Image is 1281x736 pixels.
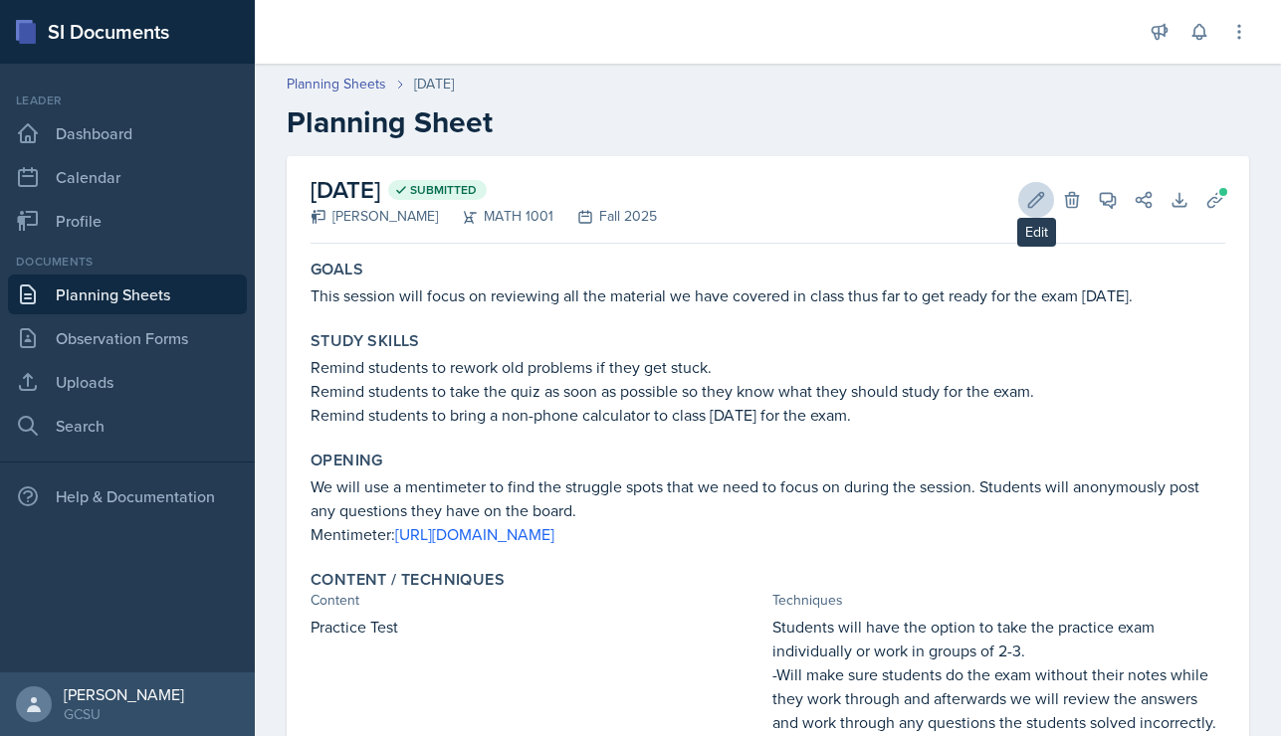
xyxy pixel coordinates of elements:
p: Remind students to rework old problems if they get stuck. [311,355,1225,379]
a: Calendar [8,157,247,197]
div: Content [311,590,764,611]
p: Remind students to bring a non-phone calculator to class [DATE] for the exam. [311,403,1225,427]
a: Uploads [8,362,247,402]
p: Practice Test [311,615,764,639]
div: Fall 2025 [553,206,657,227]
div: [PERSON_NAME] [311,206,438,227]
div: Help & Documentation [8,476,247,516]
a: Observation Forms [8,318,247,358]
a: Search [8,406,247,446]
a: [URL][DOMAIN_NAME] [395,523,554,545]
button: Edit [1018,182,1054,218]
label: Content / Techniques [311,570,505,590]
span: Submitted [410,182,477,198]
p: Remind students to take the quiz as soon as possible so they know what they should study for the ... [311,379,1225,403]
a: Profile [8,201,247,241]
div: MATH 1001 [438,206,553,227]
a: Planning Sheets [287,74,386,94]
div: Leader [8,92,247,109]
div: [DATE] [414,74,454,94]
label: Goals [311,260,363,279]
h2: [DATE] [311,172,657,208]
h2: Planning Sheet [287,104,1249,140]
div: Documents [8,253,247,271]
div: Techniques [772,590,1226,611]
a: Planning Sheets [8,275,247,314]
p: Students will have the option to take the practice exam individually or work in groups of 2-3. [772,615,1226,662]
label: Study Skills [311,331,420,351]
p: This session will focus on reviewing all the material we have covered in class thus far to get re... [311,283,1225,307]
div: GCSU [64,704,184,724]
a: Dashboard [8,113,247,153]
p: -Will make sure students do the exam without their notes while they work through and afterwards w... [772,662,1226,734]
p: We will use a mentimeter to find the struggle spots that we need to focus on during the session. ... [311,474,1225,522]
div: [PERSON_NAME] [64,684,184,704]
p: Mentimeter: [311,522,1225,546]
label: Opening [311,451,383,470]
